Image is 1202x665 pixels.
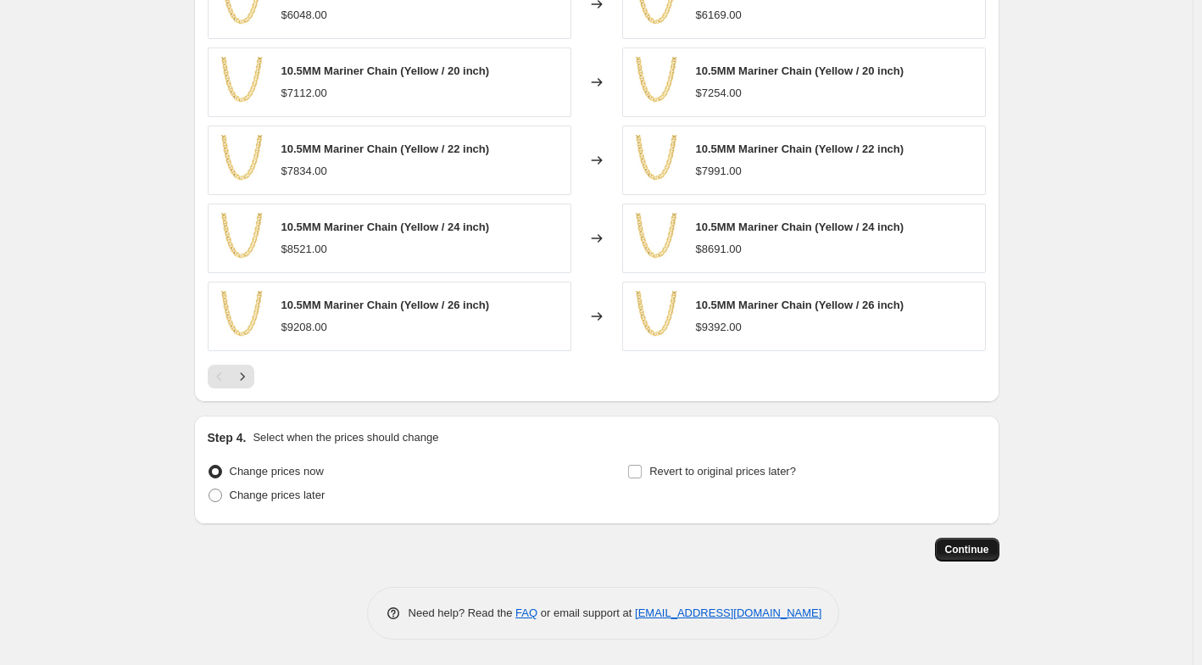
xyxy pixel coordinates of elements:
[696,221,904,233] span: 10.5MM Mariner Chain (Yellow / 24 inch)
[230,465,324,478] span: Change prices now
[696,85,742,102] div: $7254.00
[231,365,254,388] button: Next
[632,291,682,342] img: 10.5MM_mariner_80x.jpg
[253,429,438,446] p: Select when the prices should change
[217,213,268,264] img: 10.5MM_mariner_80x.jpg
[217,135,268,186] img: 10.5MM_mariner_80x.jpg
[635,606,821,619] a: [EMAIL_ADDRESS][DOMAIN_NAME]
[945,543,989,556] span: Continue
[281,64,490,77] span: 10.5MM Mariner Chain (Yellow / 20 inch)
[281,241,327,258] div: $8521.00
[696,142,904,155] span: 10.5MM Mariner Chain (Yellow / 22 inch)
[537,606,635,619] span: or email support at
[696,64,904,77] span: 10.5MM Mariner Chain (Yellow / 20 inch)
[632,57,682,108] img: 10.5MM_mariner_80x.jpg
[281,221,490,233] span: 10.5MM Mariner Chain (Yellow / 24 inch)
[208,365,254,388] nav: Pagination
[281,85,327,102] div: $7112.00
[281,7,327,24] div: $6048.00
[281,163,327,180] div: $7834.00
[696,163,742,180] div: $7991.00
[217,291,268,342] img: 10.5MM_mariner_80x.jpg
[632,213,682,264] img: 10.5MM_mariner_80x.jpg
[935,538,999,562] button: Continue
[515,606,537,619] a: FAQ
[230,489,326,501] span: Change prices later
[649,465,796,478] span: Revert to original prices later?
[632,135,682,186] img: 10.5MM_mariner_80x.jpg
[281,142,490,155] span: 10.5MM Mariner Chain (Yellow / 22 inch)
[696,7,742,24] div: $6169.00
[696,299,904,311] span: 10.5MM Mariner Chain (Yellow / 26 inch)
[217,57,268,108] img: 10.5MM_mariner_80x.jpg
[409,606,516,619] span: Need help? Read the
[208,429,247,446] h2: Step 4.
[696,319,742,336] div: $9392.00
[281,299,490,311] span: 10.5MM Mariner Chain (Yellow / 26 inch)
[696,241,742,258] div: $8691.00
[281,319,327,336] div: $9208.00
